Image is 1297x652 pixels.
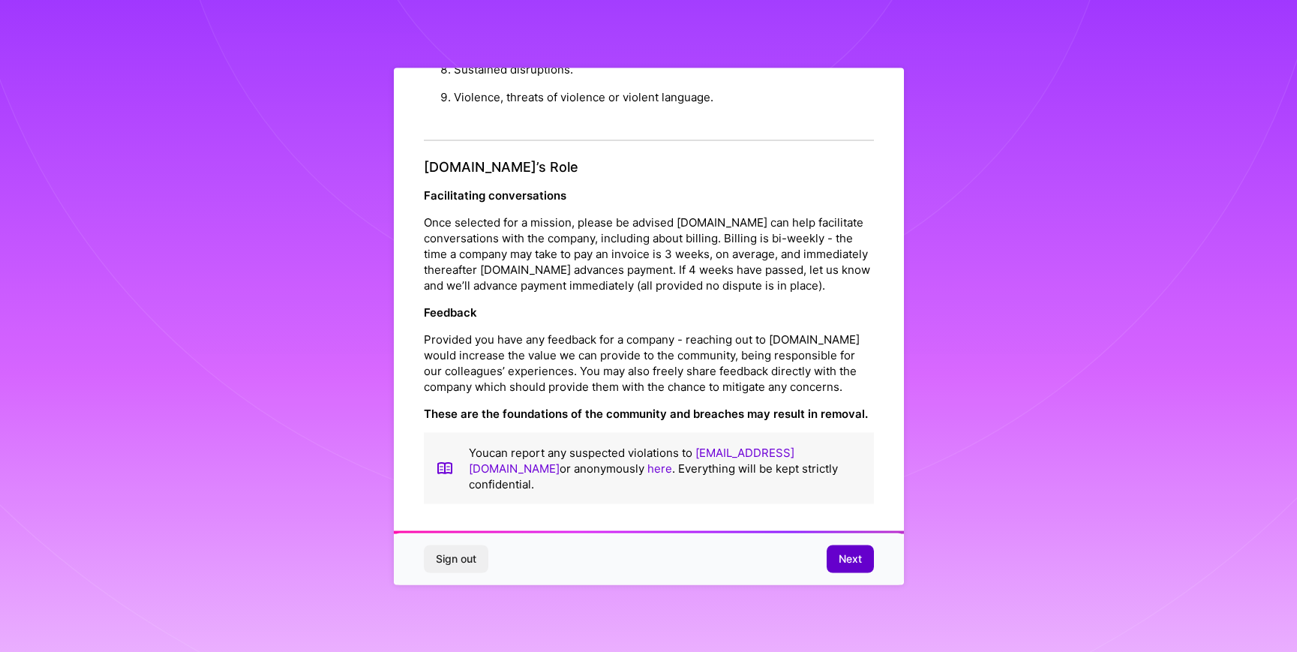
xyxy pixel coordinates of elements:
strong: Facilitating conversations [424,188,566,202]
button: Next [827,545,874,572]
strong: These are the foundations of the community and breaches may result in removal. [424,406,868,420]
span: Next [839,551,862,566]
a: [EMAIL_ADDRESS][DOMAIN_NAME] [469,445,794,475]
strong: Feedback [424,305,477,319]
button: Sign out [424,545,488,572]
p: Provided you have any feedback for a company - reaching out to [DOMAIN_NAME] would increase the v... [424,331,874,394]
p: You can report any suspected violations to or anonymously . Everything will be kept strictly conf... [469,444,862,491]
a: here [647,461,672,475]
img: book icon [436,444,454,491]
span: Sign out [436,551,476,566]
p: Once selected for a mission, please be advised [DOMAIN_NAME] can help facilitate conversations wi... [424,214,874,293]
h4: [DOMAIN_NAME]’s Role [424,159,874,176]
li: Violence, threats of violence or violent language. [454,83,874,111]
li: Sustained disruptions. [454,56,874,83]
